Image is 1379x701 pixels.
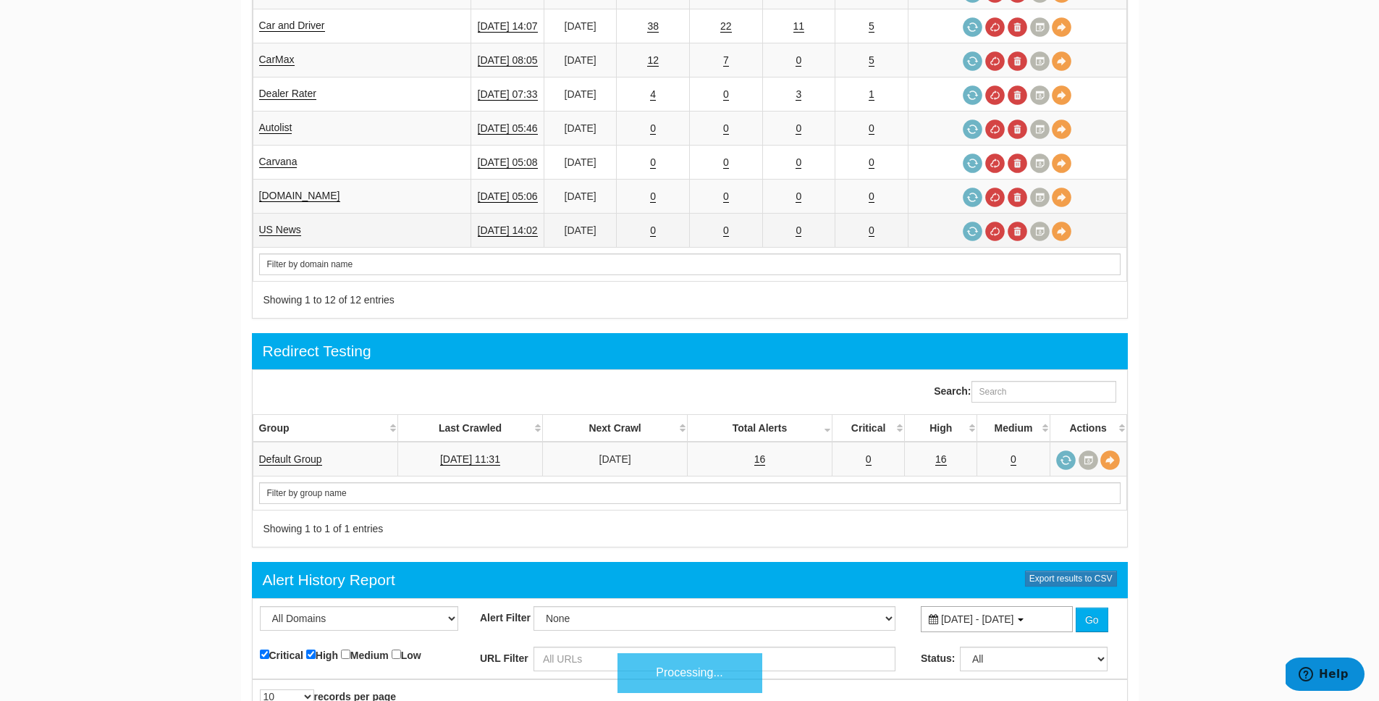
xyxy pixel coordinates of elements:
[341,650,350,659] input: Medium
[905,415,977,442] th: High: activate to sort column descending
[1030,17,1050,37] a: Crawl History
[869,224,874,237] a: 0
[985,222,1005,241] a: Cancel in-progress audit
[650,156,656,169] a: 0
[941,613,1014,625] span: [DATE] - [DATE]
[1030,85,1050,105] a: Crawl History
[259,453,322,466] a: Default Group
[723,122,729,135] a: 0
[259,190,340,202] a: [DOMAIN_NAME]
[253,415,397,442] th: Group: activate to sort column ascending
[259,253,1121,275] input: Search
[1008,17,1027,37] a: Delete most recent audit
[1025,571,1117,587] a: Export results to CSV
[963,119,982,139] a: Request a crawl
[544,43,617,77] td: [DATE]
[1050,415,1126,442] th: Actions: activate to sort column ascending
[985,17,1005,37] a: Cancel in-progress audit
[650,224,656,237] a: 0
[1052,154,1071,173] a: View Domain Overview
[480,651,531,666] label: URL Filter
[754,453,766,466] a: 16
[796,224,801,237] a: 0
[1052,222,1071,241] a: View Domain Overview
[935,453,947,466] a: 16
[1008,85,1027,105] a: Delete most recent audit
[796,156,801,169] a: 0
[869,88,874,101] a: 1
[544,77,617,112] td: [DATE]
[1030,188,1050,207] a: Crawl History
[650,122,656,135] a: 0
[259,88,316,100] a: Dealer Rater
[723,224,729,237] a: 0
[478,224,538,237] a: [DATE] 14:02
[260,650,269,659] input: Critical
[1008,222,1027,241] a: Delete most recent audit
[306,650,316,659] input: High
[963,154,982,173] a: Request a crawl
[869,156,874,169] a: 0
[544,146,617,180] td: [DATE]
[260,647,303,663] label: Critical
[1052,51,1071,71] a: View Domain Overview
[963,85,982,105] a: Request a crawl
[1030,222,1050,241] a: Crawl History
[869,20,874,33] a: 5
[866,453,872,466] a: 0
[263,521,672,536] div: Showing 1 to 1 of 1 entries
[723,190,729,203] a: 0
[1030,51,1050,71] a: Crawl History
[306,647,338,663] label: High
[985,85,1005,105] a: Cancel in-progress audit
[1008,154,1027,173] a: Delete most recent audit
[869,54,874,67] a: 5
[650,88,656,101] a: 4
[1008,51,1027,71] a: Delete most recent audit
[977,415,1050,442] th: Medium: activate to sort column descending
[263,340,371,362] div: Redirect Testing
[543,415,688,442] th: Next Crawl: activate to sort column descending
[544,112,617,146] td: [DATE]
[1008,188,1027,207] a: Delete most recent audit
[397,415,542,442] th: Last Crawled: activate to sort column descending
[720,20,732,33] a: 22
[1100,450,1120,470] a: View Bundle Overview
[534,647,895,671] input: All URLs
[478,20,538,33] a: [DATE] 14:07
[796,190,801,203] a: 0
[478,156,538,169] a: [DATE] 05:08
[647,20,659,33] a: 38
[921,651,957,666] label: Status:
[963,188,982,207] a: Request a crawl
[263,293,672,307] div: Showing 1 to 12 of 12 entries
[259,122,292,134] a: Autolist
[1030,119,1050,139] a: Crawl History
[1079,450,1098,470] a: Crawl History
[723,88,729,101] a: 0
[263,569,395,591] div: Alert History Report
[544,9,617,43] td: [DATE]
[1052,119,1071,139] a: View Domain Overview
[259,156,298,168] a: Carvana
[963,51,982,71] a: Request a crawl
[963,222,982,241] a: Request a crawl
[259,482,1121,504] input: Search
[971,381,1116,403] input: Search:
[869,122,874,135] a: 0
[544,180,617,214] td: [DATE]
[832,415,904,442] th: Critical: activate to sort column descending
[392,647,421,663] label: Low
[478,54,538,67] a: [DATE] 08:05
[688,415,832,442] th: Total Alerts: activate to sort column ascending
[1052,85,1071,105] a: View Domain Overview
[543,442,688,477] td: [DATE]
[985,51,1005,71] a: Cancel in-progress audit
[259,54,295,66] a: CarMax
[985,188,1005,207] a: Cancel in-progress audit
[985,119,1005,139] a: Cancel in-progress audit
[934,381,1116,403] label: Search:
[723,54,729,67] a: 7
[478,190,538,203] a: [DATE] 05:06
